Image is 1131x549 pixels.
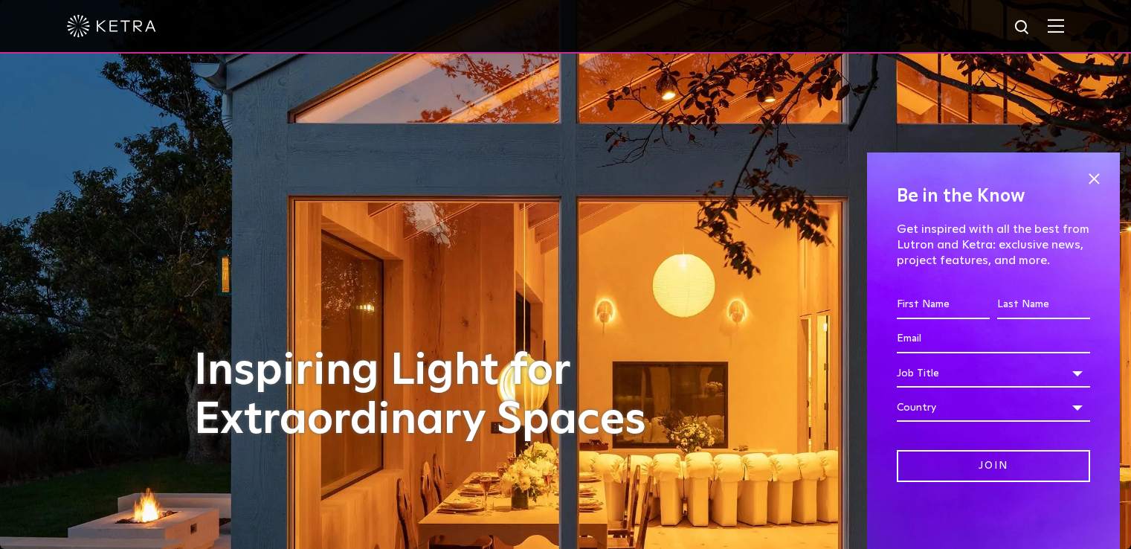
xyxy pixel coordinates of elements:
[897,222,1090,268] p: Get inspired with all the best from Lutron and Ketra: exclusive news, project features, and more.
[997,291,1090,319] input: Last Name
[1048,19,1064,33] img: Hamburger%20Nav.svg
[897,182,1090,211] h4: Be in the Know
[897,291,990,319] input: First Name
[897,450,1090,482] input: Join
[1014,19,1032,37] img: search icon
[897,325,1090,353] input: Email
[194,347,677,445] h1: Inspiring Light for Extraordinary Spaces
[897,359,1090,388] div: Job Title
[67,15,156,37] img: ketra-logo-2019-white
[897,394,1090,422] div: Country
